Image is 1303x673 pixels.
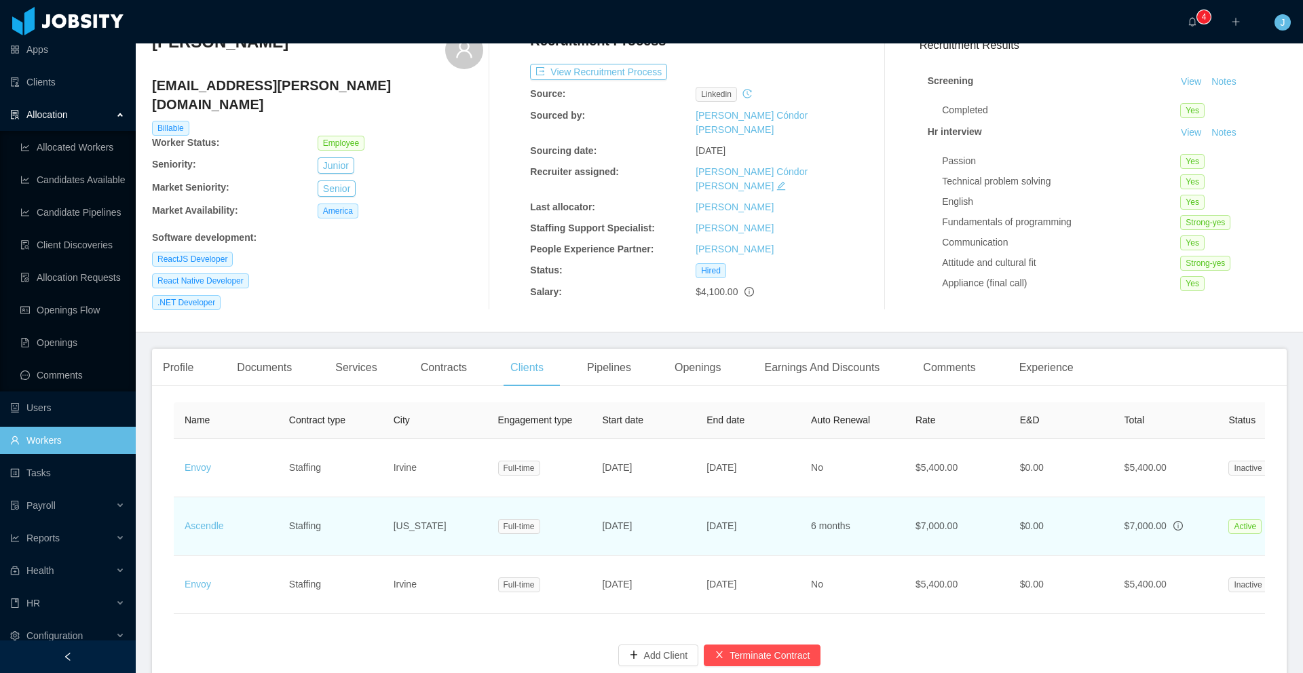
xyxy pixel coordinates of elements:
a: [PERSON_NAME] Cóndor [PERSON_NAME] [696,110,808,135]
div: Clients [499,349,554,387]
span: .NET Developer [152,295,221,310]
span: Yes [1180,103,1205,118]
span: Inactive [1228,577,1267,592]
span: Full-time [498,519,540,534]
div: Documents [226,349,303,387]
span: Strong-yes [1180,215,1230,230]
span: $7,000.00 [1125,520,1167,531]
b: Salary: [530,286,562,297]
div: Services [324,349,388,387]
div: Earnings And Discounts [753,349,890,387]
b: Sourcing date: [530,145,597,156]
div: Profile [152,349,204,387]
span: Start date [602,415,643,425]
span: Health [26,565,54,576]
b: People Experience Partner: [530,244,654,254]
b: Status: [530,265,562,275]
a: icon: messageComments [20,362,125,389]
b: Source: [530,88,565,99]
b: Software development : [152,232,257,243]
a: icon: profileTasks [10,459,125,486]
p: 4 [1202,10,1207,24]
b: Seniority: [152,159,196,170]
span: [DATE] [602,520,632,531]
i: icon: medicine-box [10,566,20,575]
span: Staffing [289,520,321,531]
span: Configuration [26,630,83,641]
button: Notes [1206,125,1242,141]
a: icon: file-doneAllocation Requests [20,264,125,291]
h4: [EMAIL_ADDRESS][PERSON_NAME][DOMAIN_NAME] [152,76,483,114]
b: Worker Status: [152,137,219,148]
button: Senior [318,180,356,197]
td: 6 months [800,497,905,556]
td: No [800,439,905,497]
a: View [1176,127,1206,138]
i: icon: file-protect [10,501,20,510]
span: Employee [318,136,364,151]
td: $5,400.00 [1114,439,1218,497]
div: Completed [942,103,1180,117]
a: icon: line-chartAllocated Workers [20,134,125,161]
td: Irvine [383,556,487,614]
span: Payroll [26,500,56,511]
span: React Native Developer [152,273,249,288]
i: icon: history [742,89,752,98]
i: icon: bell [1188,17,1197,26]
span: [DATE] [706,579,736,590]
span: info-circle [1173,521,1183,531]
span: $0.00 [1020,520,1044,531]
a: [PERSON_NAME] Cóndor [PERSON_NAME] [696,166,808,191]
h3: Recruitment Results [920,37,1287,54]
div: Pipelines [576,349,642,387]
span: Active [1228,519,1262,534]
b: Market Seniority: [152,182,229,193]
i: icon: plus [1231,17,1241,26]
span: Strong-yes [1180,256,1230,271]
button: Junior [318,157,354,174]
b: Recruiter assigned: [530,166,619,177]
div: English [942,195,1180,209]
div: Comments [912,349,986,387]
span: Allocation [26,109,68,120]
span: City [394,415,410,425]
a: icon: appstoreApps [10,36,125,63]
span: End date [706,415,744,425]
span: Total [1125,415,1145,425]
span: Contract type [289,415,345,425]
span: Auto Renewal [811,415,870,425]
span: $0.00 [1020,579,1044,590]
a: icon: idcardOpenings Flow [20,296,125,324]
button: Notes [1206,74,1242,90]
a: Ascendle [185,520,224,531]
span: Yes [1180,154,1205,169]
a: View [1176,76,1206,87]
span: Inactive [1228,461,1267,476]
a: icon: line-chartCandidates Available [20,166,125,193]
div: Experience [1008,349,1084,387]
span: Name [185,415,210,425]
i: icon: user [455,40,474,59]
i: icon: edit [776,181,786,191]
button: icon: plusAdd Client [618,645,699,666]
button: icon: closeTerminate Contract [704,645,820,666]
span: Staffing [289,462,321,473]
a: [PERSON_NAME] [696,244,774,254]
div: Communication [942,235,1180,250]
td: $5,400.00 [905,439,1009,497]
td: Irvine [383,439,487,497]
a: icon: userWorkers [10,427,125,454]
a: icon: auditClients [10,69,125,96]
span: America [318,204,358,218]
span: [DATE] [602,462,632,473]
span: Reports [26,533,60,543]
strong: Hr interview [928,126,982,137]
span: $4,100.00 [696,286,738,297]
span: ReactJS Developer [152,252,233,267]
i: icon: solution [10,110,20,119]
div: Passion [942,154,1180,168]
td: No [800,556,905,614]
span: [DATE] [696,145,725,156]
span: Engagement type [498,415,573,425]
span: J [1281,14,1285,31]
